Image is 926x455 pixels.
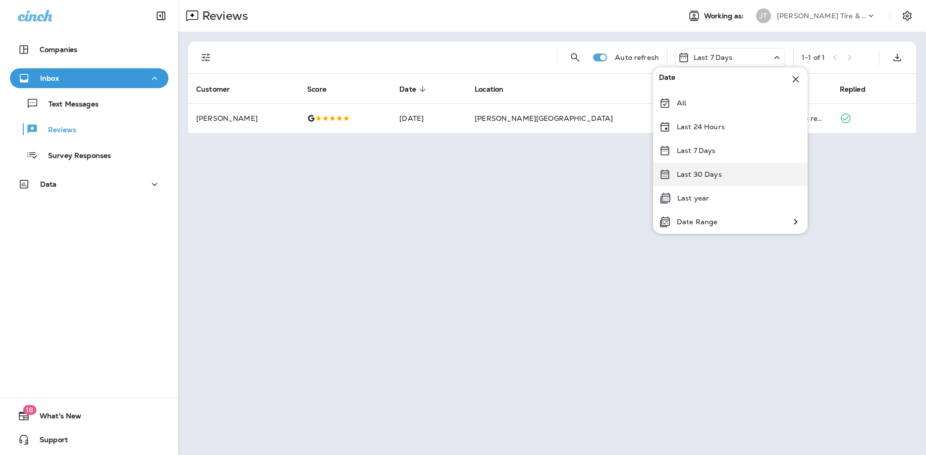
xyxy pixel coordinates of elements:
[38,126,76,135] p: Reviews
[677,218,717,226] p: Date Range
[23,405,36,415] span: 18
[677,194,709,202] p: Last year
[307,85,339,94] span: Score
[565,48,585,67] button: Search Reviews
[659,73,676,85] span: Date
[840,85,866,94] span: Replied
[196,85,230,94] span: Customer
[615,53,659,61] p: Auto refresh
[802,53,825,61] div: 1 - 1 of 1
[677,170,722,178] p: Last 30 Days
[704,12,746,20] span: Working as:
[196,114,291,122] p: [PERSON_NAME]
[777,12,866,20] p: [PERSON_NAME] Tire & Auto
[196,48,216,67] button: Filters
[10,93,168,114] button: Text Messages
[694,53,733,61] p: Last 7 Days
[10,174,168,194] button: Data
[10,119,168,140] button: Reviews
[399,85,429,94] span: Date
[677,99,686,107] p: All
[677,123,725,131] p: Last 24 Hours
[196,85,243,94] span: Customer
[887,48,907,67] button: Export as CSV
[10,40,168,59] button: Companies
[399,85,416,94] span: Date
[40,180,57,188] p: Data
[10,68,168,88] button: Inbox
[475,85,516,94] span: Location
[10,145,168,165] button: Survey Responses
[198,8,248,23] p: Reviews
[475,114,613,123] span: [PERSON_NAME][GEOGRAPHIC_DATA]
[10,406,168,426] button: 18What's New
[10,430,168,450] button: Support
[840,85,878,94] span: Replied
[30,436,68,448] span: Support
[475,85,503,94] span: Location
[30,412,81,424] span: What's New
[38,152,111,161] p: Survey Responses
[147,6,175,26] button: Collapse Sidebar
[756,8,771,23] div: JT
[307,85,327,94] span: Score
[40,46,77,53] p: Companies
[40,74,59,82] p: Inbox
[391,103,467,133] td: [DATE]
[898,7,916,25] button: Settings
[677,147,716,154] p: Last 7 Days
[39,100,99,109] p: Text Messages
